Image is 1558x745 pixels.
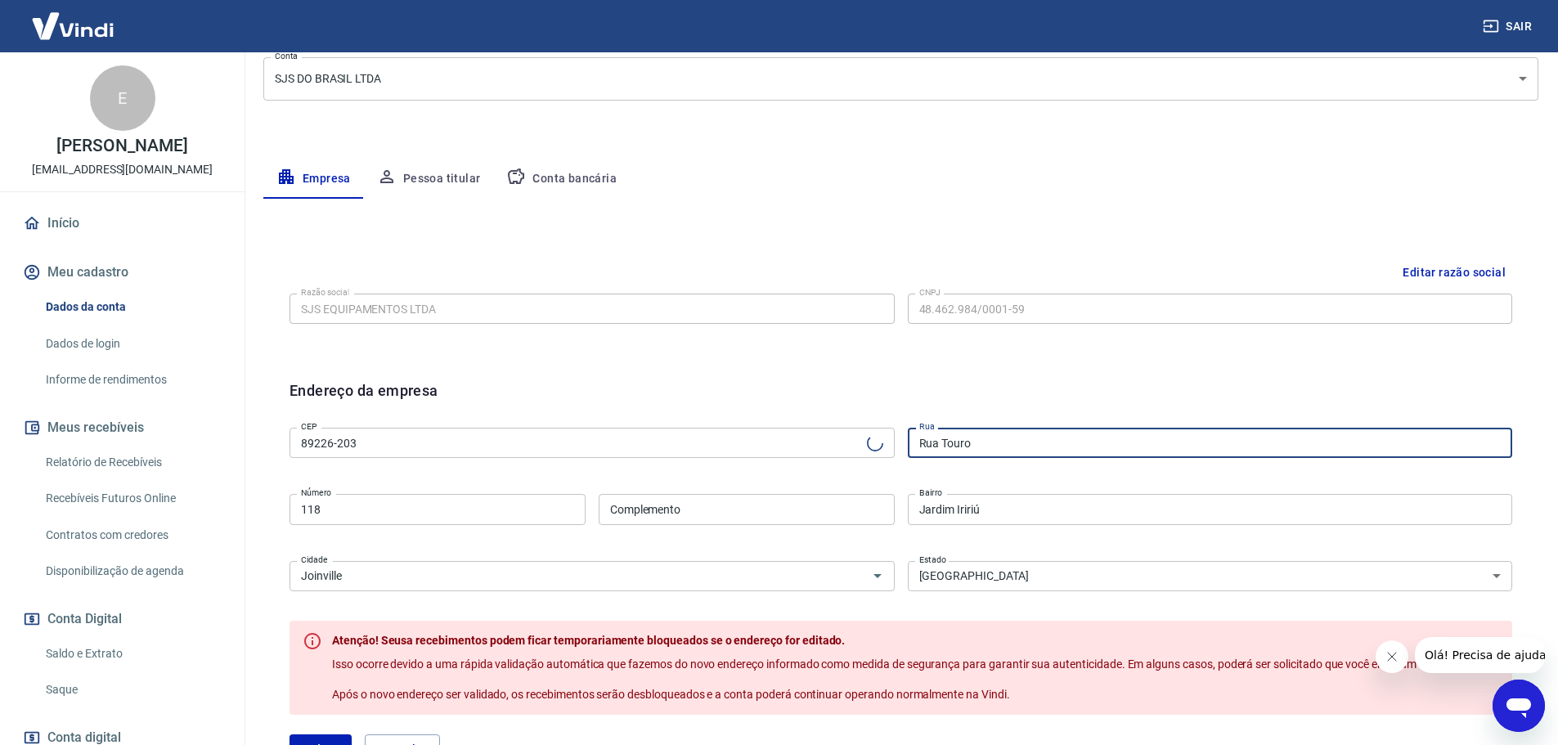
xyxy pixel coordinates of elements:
button: Conta bancária [493,159,630,199]
iframe: Botão para abrir a janela de mensagens [1493,680,1545,732]
button: Abrir [866,564,889,587]
span: Atenção! Seusa recebimentos podem ficar temporariamente bloqueados se o endereço for editado. [332,634,845,647]
a: Relatório de Recebíveis [39,446,225,479]
button: Editar razão social [1396,258,1512,288]
label: Número [301,487,331,499]
label: CEP [301,420,317,433]
button: Sair [1479,11,1538,42]
label: Razão social [301,286,349,298]
a: Dados de login [39,327,225,361]
a: Contratos com credores [39,518,225,552]
a: Recebíveis Futuros Online [39,482,225,515]
a: Informe de rendimentos [39,363,225,397]
h6: Endereço da empresa [290,379,438,421]
button: Meus recebíveis [20,410,225,446]
div: E [90,65,155,131]
label: CNPJ [919,286,941,298]
a: Saque [39,673,225,707]
input: Digite aqui algumas palavras para buscar a cidade [294,566,842,586]
img: Vindi [20,1,126,51]
a: Início [20,205,225,241]
span: Isso ocorre devido a uma rápida validação automática que fazemos do novo endereço informado como ... [332,657,1489,671]
label: Estado [919,554,946,566]
p: [EMAIL_ADDRESS][DOMAIN_NAME] [32,161,213,178]
p: [PERSON_NAME] [56,137,187,155]
button: Conta Digital [20,601,225,637]
label: Bairro [919,487,942,499]
iframe: Fechar mensagem [1376,640,1408,673]
span: Olá! Precisa de ajuda? [10,11,137,25]
a: Disponibilização de agenda [39,554,225,588]
label: Rua [919,420,935,433]
iframe: Mensagem da empresa [1415,637,1545,673]
button: Empresa [263,159,364,199]
span: Após o novo endereço ser validado, os recebimentos serão desbloqueados e a conta poderá continuar... [332,688,1010,701]
button: Pessoa titular [364,159,494,199]
button: Meu cadastro [20,254,225,290]
a: Saldo e Extrato [39,637,225,671]
a: Dados da conta [39,290,225,324]
label: Conta [275,50,298,62]
label: Cidade [301,554,327,566]
div: SJS DO BRASIL LTDA [263,57,1538,101]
